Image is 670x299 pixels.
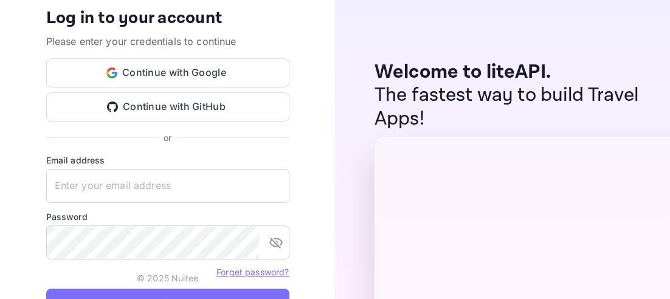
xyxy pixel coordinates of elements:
[264,230,288,255] button: toggle password visibility
[46,92,289,122] button: Continue with GitHub
[46,58,289,88] button: Continue with Google
[137,272,198,284] p: © 2025 Nuitee
[46,8,289,29] h4: Log in to your account
[46,34,289,49] p: Please enter your credentials to continue
[216,266,289,278] a: Forget password?
[46,169,289,203] input: Enter your email address
[216,267,289,277] a: Forget password?
[46,154,289,167] label: Email address
[164,131,171,144] p: or
[375,61,646,84] p: Welcome to liteAPI.
[46,210,289,223] label: Password
[375,84,646,131] p: The fastest way to build Travel Apps!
